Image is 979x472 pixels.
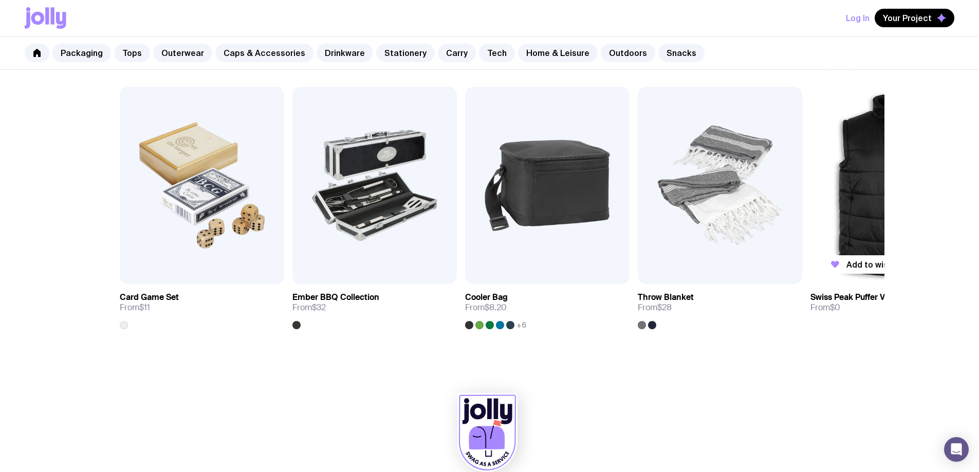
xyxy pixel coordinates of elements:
a: Tops [114,44,150,62]
h3: Swiss Peak Puffer Vest [810,292,896,303]
span: $0 [830,302,840,313]
div: Open Intercom Messenger [944,437,969,462]
a: Outerwear [153,44,212,62]
span: $8.20 [485,302,507,313]
a: Tech [479,44,515,62]
span: $32 [312,302,326,313]
a: Card Game SetFrom$11 [120,284,284,329]
button: Your Project [875,9,954,27]
span: From [638,303,672,313]
a: Cooler BagFrom$8.20+6 [465,284,630,329]
a: Caps & Accessories [215,44,313,62]
span: $28 [657,302,672,313]
span: From [465,303,507,313]
a: Outdoors [601,44,655,62]
a: Ember BBQ CollectionFrom$32 [292,284,457,329]
a: Packaging [52,44,111,62]
span: From [810,303,840,313]
span: +6 [516,321,526,329]
span: Your Project [883,13,932,23]
button: Add to wishlist [821,255,913,274]
span: From [120,303,150,313]
span: From [292,303,326,313]
a: Home & Leisure [518,44,598,62]
h3: Cooler Bag [465,292,508,303]
h3: Ember BBQ Collection [292,292,379,303]
h3: Card Game Set [120,292,179,303]
a: Drinkware [317,44,373,62]
a: Throw BlanketFrom$28 [638,284,802,329]
button: Log In [846,9,870,27]
span: Add to wishlist [846,259,905,270]
span: $11 [139,302,150,313]
h3: Throw Blanket [638,292,694,303]
a: Carry [438,44,476,62]
a: Swiss Peak Puffer VestFrom$0 [810,284,975,321]
a: Stationery [376,44,435,62]
a: Snacks [658,44,705,62]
